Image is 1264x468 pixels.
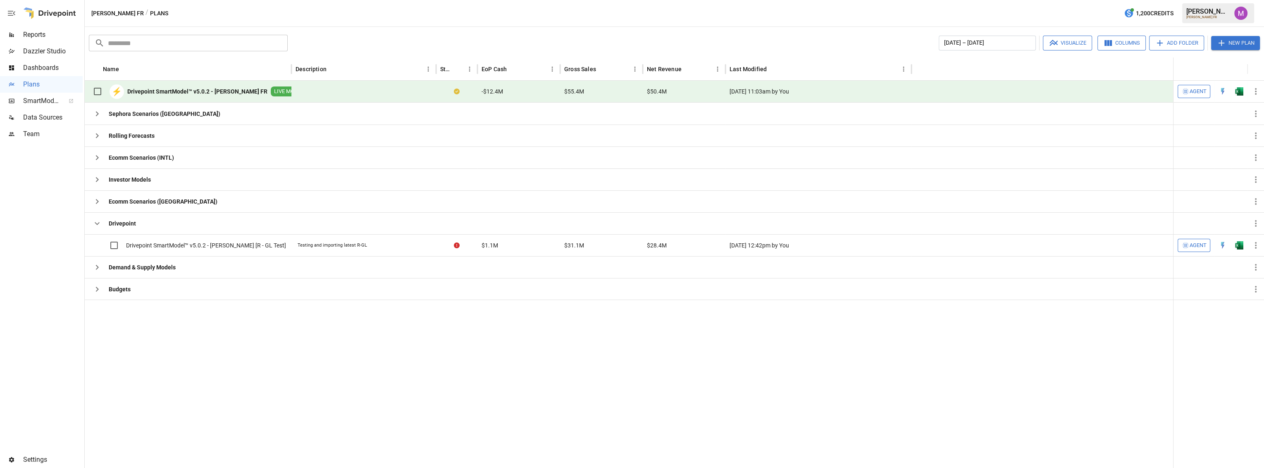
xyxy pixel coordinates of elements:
[597,63,608,75] button: Sort
[23,46,83,56] span: Dazzler Studio
[730,66,767,72] div: Last Modified
[647,241,667,250] span: $28.4M
[59,95,65,105] span: ™
[939,36,1036,50] button: [DATE] – [DATE]
[1043,36,1092,50] button: Visualize
[1219,87,1227,96] div: Open in Quick Edit
[482,87,503,96] span: -$12.4M
[1219,241,1227,250] div: Open in Quick Edit
[422,63,434,75] button: Description column menu
[482,241,498,250] span: $1.1M
[564,241,584,250] span: $31.1M
[682,63,694,75] button: Sort
[1229,2,1252,25] button: Umer Muhammed
[109,219,136,228] b: Drivepoint
[1186,7,1229,15] div: [PERSON_NAME]
[1097,36,1146,50] button: Columns
[508,63,519,75] button: Sort
[109,263,176,271] b: Demand & Supply Models
[454,87,460,96] div: Your plan has changes in Excel that are not reflected in the Drivepoint Data Warehouse, select "S...
[109,175,151,184] b: Investor Models
[271,88,307,96] span: LIVE MODEL
[109,197,217,206] b: Ecomm Scenarios ([GEOGRAPHIC_DATA])
[1235,241,1243,250] img: excel-icon.76473adf.svg
[91,8,144,19] button: [PERSON_NAME] FR
[1235,87,1243,96] div: Open in Excel
[1235,87,1243,96] img: excel-icon.76473adf.svg
[127,87,267,96] b: Drivepoint SmartModel™ v5.0.2 - [PERSON_NAME] FR
[1121,6,1177,21] button: 1,200Credits
[109,154,174,162] b: Ecomm Scenarios (INTL)
[564,66,596,72] div: Gross Sales
[103,66,119,72] div: Name
[898,63,909,75] button: Last Modified column menu
[1234,7,1247,20] img: Umer Muhammed
[1186,15,1229,19] div: [PERSON_NAME] FR
[109,132,155,140] b: Rolling Forecasts
[440,66,451,72] div: Status
[23,129,83,139] span: Team
[629,63,641,75] button: Gross Sales column menu
[1219,87,1227,96] img: quick-edit-flash.b8aec18c.svg
[564,87,584,96] span: $55.4M
[145,8,148,19] div: /
[126,241,286,250] span: Drivepoint SmartModel™ v5.0.2 - [PERSON_NAME] [R - GL Test]
[1190,87,1207,96] span: Agent
[1149,36,1204,50] button: Add Folder
[482,66,507,72] div: EoP Cash
[23,30,83,40] span: Reports
[1136,8,1173,19] span: 1,200 Credits
[120,63,131,75] button: Sort
[1235,241,1243,250] div: Open in Excel
[23,79,83,89] span: Plans
[23,96,60,106] span: SmartModel
[110,84,124,99] div: ⚡
[454,241,460,250] div: Error during sync.
[23,63,83,73] span: Dashboards
[1190,241,1207,250] span: Agent
[712,63,723,75] button: Net Revenue column menu
[725,81,911,103] div: [DATE] 11:03am by You
[327,63,339,75] button: Sort
[298,242,367,249] div: Testing and importing latest R-GL
[1178,239,1210,252] button: Agent
[23,455,83,465] span: Settings
[464,63,475,75] button: Status column menu
[452,63,464,75] button: Sort
[647,87,667,96] span: $50.4M
[109,285,131,293] b: Budgets
[725,234,911,256] div: [DATE] 12:42pm by You
[647,66,682,72] div: Net Revenue
[1211,36,1260,50] button: New Plan
[109,110,220,118] b: Sephora Scenarios ([GEOGRAPHIC_DATA])
[1178,85,1210,98] button: Agent
[546,63,558,75] button: EoP Cash column menu
[768,63,779,75] button: Sort
[23,113,83,122] span: Data Sources
[296,66,327,72] div: Description
[1252,63,1264,75] button: Sort
[1219,241,1227,250] img: quick-edit-flash.b8aec18c.svg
